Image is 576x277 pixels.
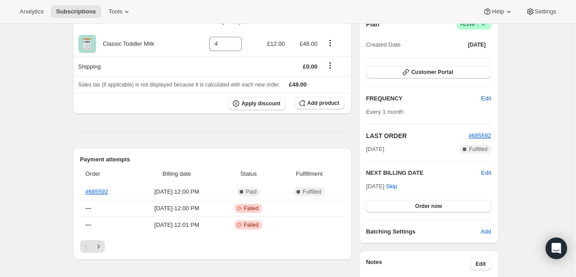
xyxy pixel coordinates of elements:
[56,8,96,15] span: Subscriptions
[476,260,486,268] span: Edit
[246,188,257,195] span: Paid
[295,97,344,109] button: Add product
[366,227,481,236] h6: Batching Settings
[86,221,91,228] span: ---
[136,169,217,178] span: Billing date
[80,155,345,164] h2: Payment attempts
[80,164,133,184] th: Order
[14,5,49,18] button: Analytics
[492,8,504,15] span: Help
[469,131,491,140] button: #685592
[136,221,217,229] span: [DATE] · 12:01 PM
[520,5,562,18] button: Settings
[96,39,155,48] div: Classic Toddler Milk
[463,39,491,51] button: [DATE]
[481,227,491,236] span: Add
[244,205,258,212] span: Failed
[470,258,491,270] button: Edit
[366,131,469,140] h2: LAST ORDER
[460,20,488,29] span: Active
[386,182,397,191] span: Skip
[303,63,318,70] span: £0.00
[366,200,491,212] button: Order now
[78,35,96,53] img: product img
[136,187,217,196] span: [DATE] · 12:00 PM
[80,240,345,253] nav: Pagination
[86,205,91,212] span: ---
[136,204,217,213] span: [DATE] · 12:00 PM
[279,169,339,178] span: Fulfillment
[103,5,137,18] button: Tools
[20,8,43,15] span: Analytics
[366,20,379,29] h2: Plan
[477,5,518,18] button: Help
[244,221,258,229] span: Failed
[289,81,307,88] span: £48.00
[300,40,318,47] span: £48.00
[307,100,339,107] span: Add product
[535,8,556,15] span: Settings
[366,183,397,190] span: [DATE] ·
[73,56,191,76] th: Shipping
[469,132,491,139] a: #685592
[366,66,491,78] button: Customer Portal
[476,91,496,106] button: Edit
[229,97,286,110] button: Apply discount
[108,8,122,15] span: Tools
[477,21,478,28] span: |
[415,203,442,210] span: Order now
[381,179,403,194] button: Skip
[223,169,274,178] span: Status
[366,94,481,103] h2: FREQUENCY
[481,94,491,103] span: Edit
[366,108,404,115] span: Every 1 month
[323,61,337,70] button: Shipping actions
[86,188,108,195] a: #685592
[241,100,280,107] span: Apply discount
[468,41,486,48] span: [DATE]
[366,258,470,270] h3: Notes
[78,82,280,88] span: Sales tax (if applicable) is not displayed because it is calculated with each new order.
[366,145,384,154] span: [DATE]
[267,40,285,47] span: £12.00
[481,169,491,177] button: Edit
[303,188,321,195] span: Fulfilled
[92,240,105,253] button: Next
[51,5,101,18] button: Subscriptions
[366,169,481,177] h2: NEXT BILLING DATE
[411,69,453,76] span: Customer Portal
[323,38,337,48] button: Product actions
[366,40,400,49] span: Created Date
[475,225,496,239] button: Add
[469,146,487,153] span: Fulfilled
[546,238,567,259] div: Open Intercom Messenger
